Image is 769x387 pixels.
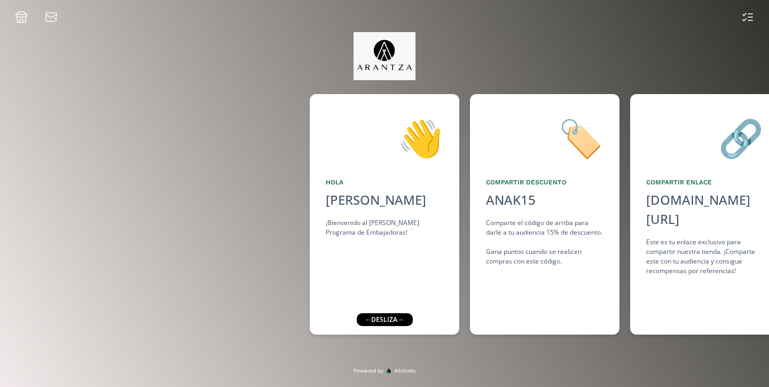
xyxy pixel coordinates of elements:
[326,190,443,210] div: [PERSON_NAME]
[326,110,443,165] div: 👋
[486,190,536,210] div: ANAK15
[354,32,416,80] img: jpq5Bx5xx2a5
[646,110,764,165] div: 🔗
[646,177,764,187] div: Compartir Enlace
[386,368,391,374] img: favicon-32x32.png
[646,190,764,229] div: [DOMAIN_NAME][URL]
[356,313,412,326] div: ← desliza →
[486,218,603,266] div: Comparte el código de arriba para darle a tu audiencia 15% de descuento. Gana puntos cuando se re...
[486,177,603,187] div: Compartir Descuento
[486,110,603,165] div: 🏷️
[326,177,443,187] div: Hola
[354,367,383,375] span: Powered by
[326,218,443,237] div: ¡Bienvenido al [PERSON_NAME] Programa de Embajadoras!
[394,367,416,375] span: Altolinks
[646,237,764,276] div: Este es tu enlace exclusivo para compartir nuestra tienda. ¡Comparte este con tu audiencia y cons...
